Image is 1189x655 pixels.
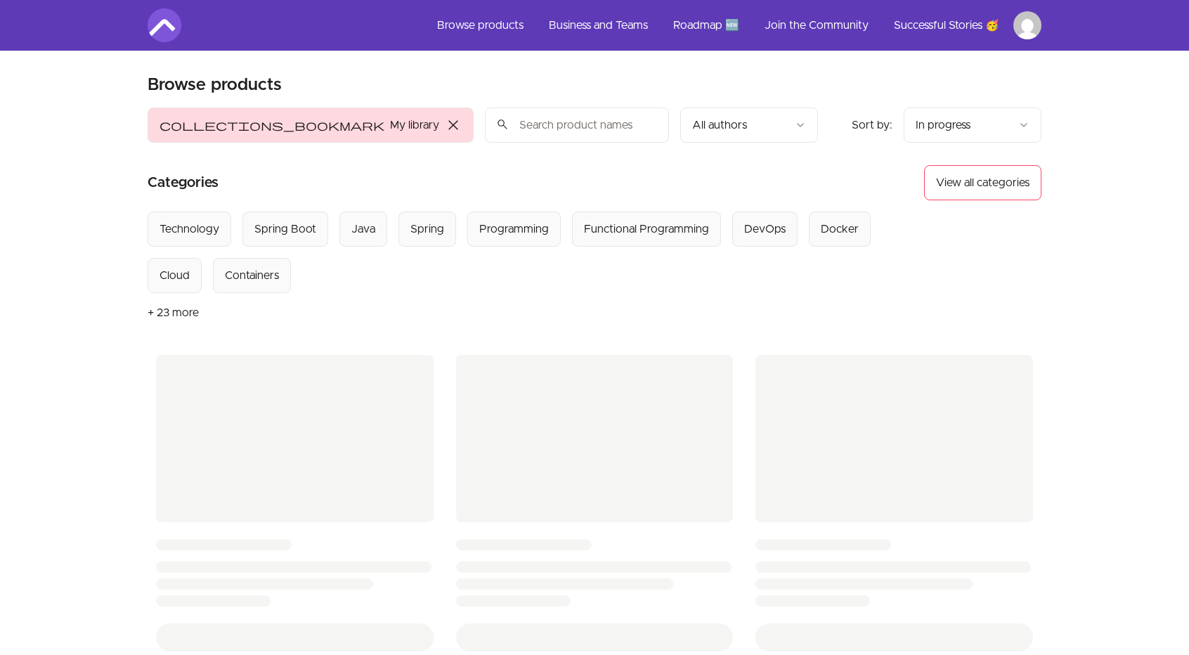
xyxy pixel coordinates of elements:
div: Programming [479,221,549,238]
h2: Categories [148,165,219,200]
button: Product sort options [904,108,1041,143]
a: Browse products [426,8,535,42]
span: close [445,117,462,134]
button: Filter by My library [148,108,474,143]
img: Profile image for Ragıp Şamil Bekiryazıcı [1013,11,1041,39]
span: search [496,115,509,134]
span: collections_bookmark [160,117,384,134]
input: Search product names [485,108,669,143]
a: Roadmap 🆕 [662,8,751,42]
div: Containers [225,267,279,284]
div: Docker [821,221,859,238]
h1: Browse products [148,74,282,96]
div: DevOps [744,221,786,238]
a: Join the Community [753,8,880,42]
button: + 23 more [148,293,199,332]
nav: Main [426,8,1041,42]
button: View all categories [924,165,1041,200]
button: Filter by author [680,108,818,143]
div: Technology [160,221,219,238]
span: Sort by: [852,119,892,131]
div: Spring Boot [254,221,316,238]
a: Successful Stories 🥳 [883,8,1011,42]
a: Business and Teams [538,8,659,42]
div: Java [351,221,375,238]
div: Spring [410,221,444,238]
div: Cloud [160,267,190,284]
div: Functional Programming [584,221,709,238]
img: Amigoscode logo [148,8,181,42]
